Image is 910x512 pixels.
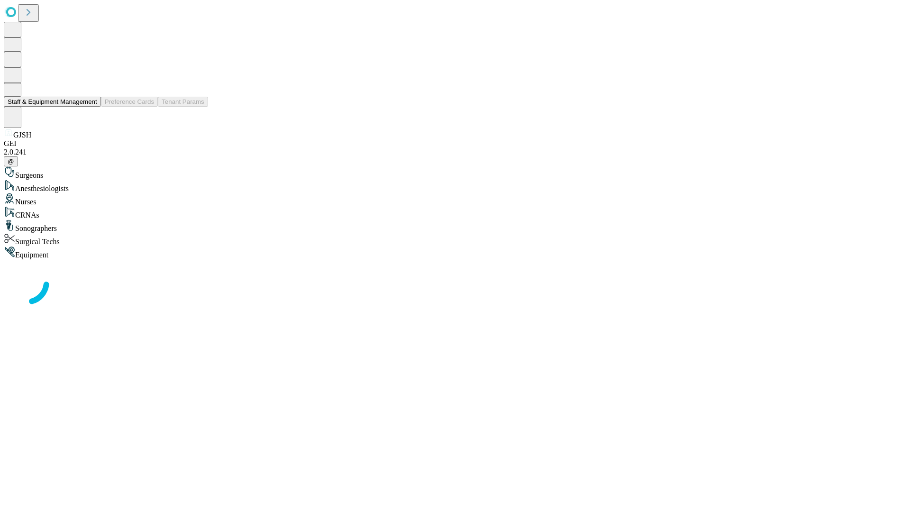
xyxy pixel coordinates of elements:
[4,193,906,206] div: Nurses
[4,180,906,193] div: Anesthesiologists
[4,156,18,166] button: @
[4,246,906,259] div: Equipment
[8,158,14,165] span: @
[4,148,906,156] div: 2.0.241
[13,131,31,139] span: GJSH
[158,97,208,107] button: Tenant Params
[4,233,906,246] div: Surgical Techs
[4,219,906,233] div: Sonographers
[101,97,158,107] button: Preference Cards
[4,139,906,148] div: GEI
[4,206,906,219] div: CRNAs
[4,166,906,180] div: Surgeons
[4,97,101,107] button: Staff & Equipment Management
